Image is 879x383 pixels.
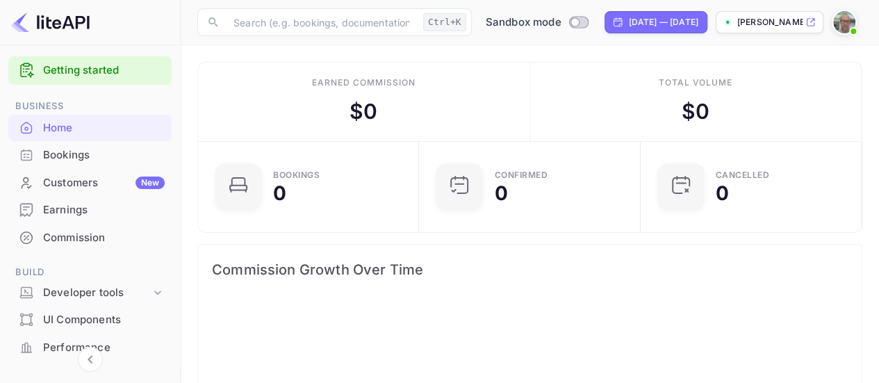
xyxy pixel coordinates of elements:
div: CustomersNew [8,170,172,197]
span: Sandbox mode [486,15,561,31]
input: Search (e.g. bookings, documentation) [225,8,418,36]
div: Switch to Production mode [480,15,593,31]
img: Terence Marques [833,11,855,33]
a: Commission [8,225,172,250]
a: Performance [8,334,172,360]
div: Performance [43,340,165,356]
button: Collapse navigation [78,347,103,372]
div: Click to change the date range period [605,11,707,33]
div: UI Components [8,307,172,334]
div: Bookings [43,147,165,163]
div: Earnings [8,197,172,224]
div: Commission [8,225,172,252]
div: Developer tools [43,285,151,301]
div: 0 [716,184,729,203]
span: Business [8,99,172,114]
p: [PERSON_NAME]-irefc.... [737,16,803,28]
a: Home [8,115,172,140]
a: CustomersNew [8,170,172,195]
div: Ctrl+K [423,13,466,31]
div: CANCELLED [716,171,770,179]
div: Home [8,115,172,142]
div: Confirmed [494,171,548,179]
a: Bookings [8,142,172,168]
div: Total volume [658,76,732,89]
a: UI Components [8,307,172,332]
span: Build [8,265,172,280]
span: Commission Growth Over Time [212,259,848,281]
div: Performance [8,334,172,361]
div: Bookings [273,171,320,179]
div: UI Components [43,312,165,328]
div: $ 0 [350,96,377,127]
a: Earnings [8,197,172,222]
div: Earned commission [312,76,415,89]
div: Customers [43,175,165,191]
div: $ 0 [682,96,709,127]
img: LiteAPI logo [11,11,90,33]
div: 0 [273,184,286,203]
div: Commission [43,230,165,246]
div: Bookings [8,142,172,169]
div: Home [43,120,165,136]
div: [DATE] — [DATE] [629,16,698,28]
div: 0 [494,184,507,203]
div: Earnings [43,202,165,218]
div: Developer tools [8,281,172,305]
div: Getting started [8,56,172,85]
div: New [135,177,165,189]
a: Getting started [43,63,165,79]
